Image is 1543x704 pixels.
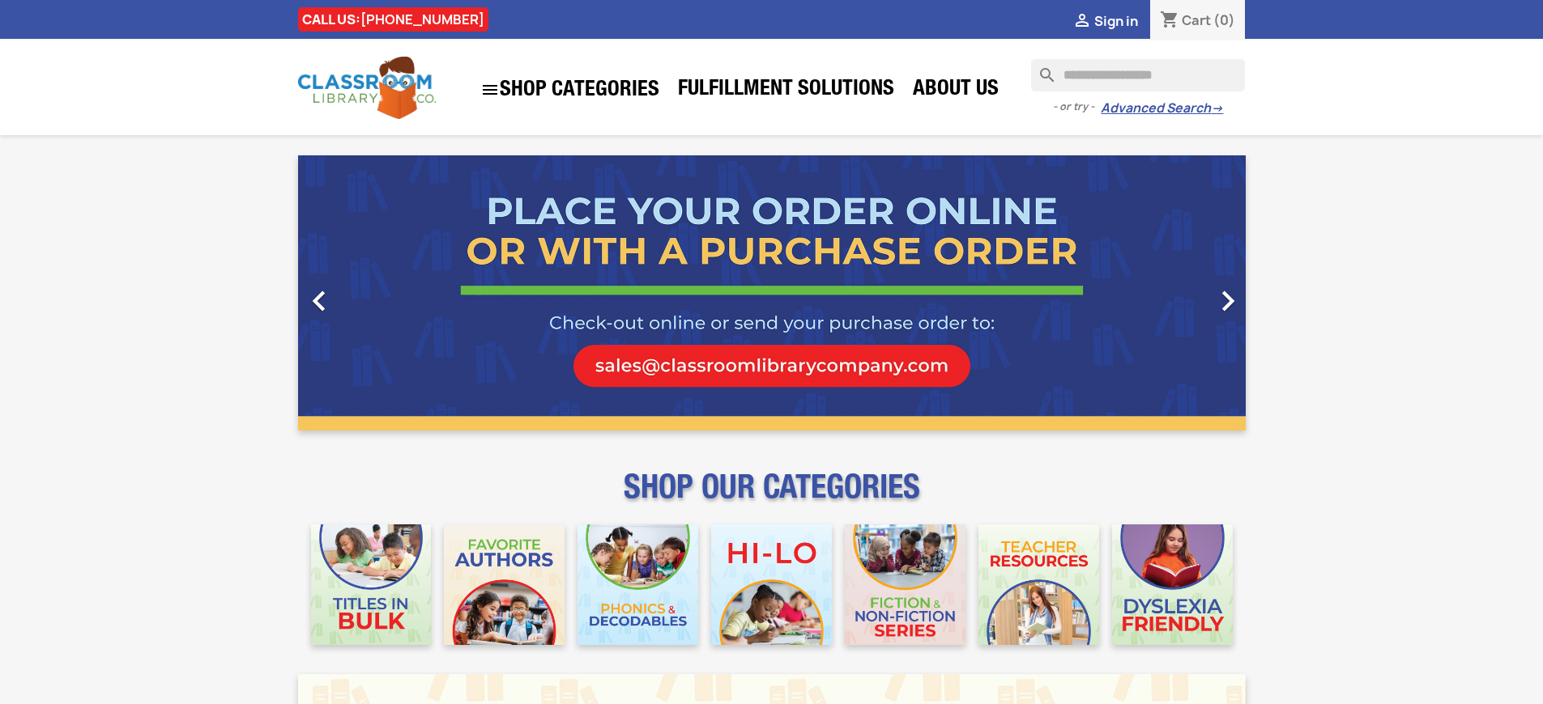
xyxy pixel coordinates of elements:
div: CALL US: [298,7,488,32]
span: Cart [1182,11,1211,29]
p: SHOP OUR CATEGORIES [298,482,1246,511]
span: → [1211,100,1223,117]
span: - or try - [1053,99,1101,115]
span: (0) [1213,11,1235,29]
img: CLC_Teacher_Resources_Mobile.jpg [978,524,1099,645]
a: About Us [905,74,1007,107]
a: Previous [298,155,441,430]
i:  [299,281,339,321]
a: Advanced Search→ [1101,100,1223,117]
img: CLC_Dyslexia_Mobile.jpg [1112,524,1233,645]
i:  [1208,281,1248,321]
i: search [1031,59,1051,78]
i: shopping_cart [1160,11,1179,31]
i:  [1072,12,1092,32]
a: Fulfillment Solutions [670,74,902,107]
input: Search [1031,59,1245,91]
img: CLC_Favorite_Authors_Mobile.jpg [444,524,565,645]
img: CLC_Bulk_Mobile.jpg [311,524,432,645]
ul: Carousel container [298,155,1246,430]
img: CLC_HiLo_Mobile.jpg [711,524,832,645]
img: CLC_Fiction_Nonfiction_Mobile.jpg [845,524,965,645]
a: [PHONE_NUMBER] [360,11,484,28]
a: SHOP CATEGORIES [472,72,667,108]
span: Sign in [1094,12,1138,30]
img: Classroom Library Company [298,57,436,119]
i:  [480,80,500,100]
a:  Sign in [1072,12,1138,30]
a: Next [1103,155,1246,430]
img: CLC_Phonics_And_Decodables_Mobile.jpg [578,524,698,645]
